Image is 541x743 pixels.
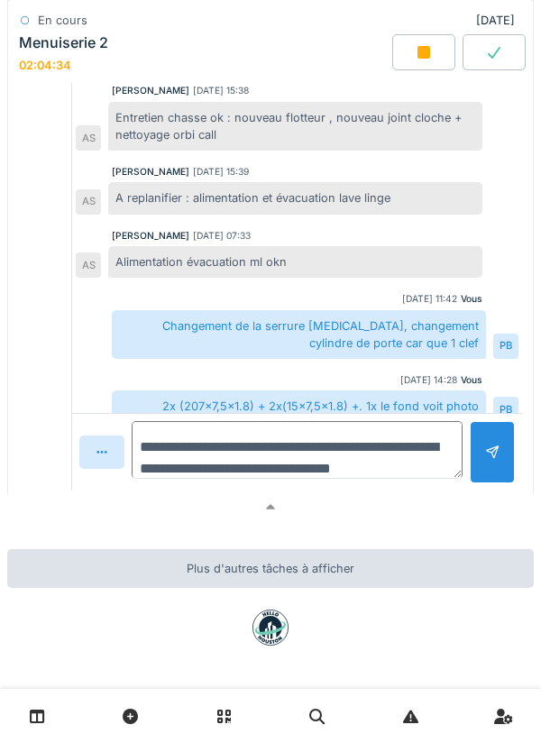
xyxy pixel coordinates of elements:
[38,12,87,29] div: En cours
[112,310,486,359] div: Changement de la serrure [MEDICAL_DATA], changement cylindre de porte car que 1 clef
[108,246,482,278] div: Alimentation évacuation ml okn
[108,102,482,151] div: Entretien chasse ok : nouveau flotteur , nouveau joint cloche + nettoyage orbi call
[19,58,71,71] div: 02:04:34
[461,292,482,306] div: Vous
[76,252,101,278] div: AS
[112,390,486,422] div: 2x (207x7,5x1.8) + 2x(15x7,5x1.8) +. 1x le fond voit photo
[108,182,482,214] div: A replanifier : alimentation et évacuation lave linge
[76,189,101,215] div: AS
[402,292,457,306] div: [DATE] 11:42
[193,84,249,97] div: [DATE] 15:38
[112,165,189,179] div: [PERSON_NAME]
[112,229,189,243] div: [PERSON_NAME]
[193,229,251,243] div: [DATE] 07:33
[400,373,457,387] div: [DATE] 14:28
[252,610,289,646] img: badge-BVDL4wpA.svg
[7,549,534,588] div: Plus d'autres tâches à afficher
[19,33,108,50] div: Menuiserie 2
[193,165,249,179] div: [DATE] 15:39
[112,84,189,97] div: [PERSON_NAME]
[461,373,482,387] div: Vous
[476,12,522,29] div: [DATE]
[493,397,518,422] div: PB
[493,334,518,359] div: PB
[76,125,101,151] div: AS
